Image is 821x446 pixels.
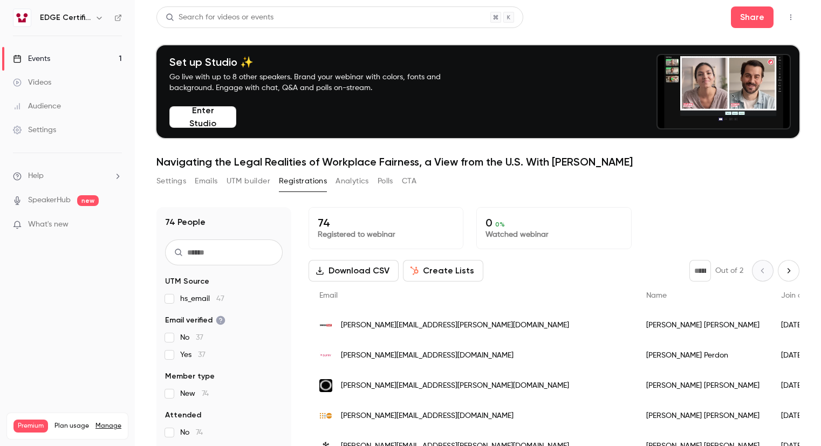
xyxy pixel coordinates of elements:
[165,216,206,229] h1: 74 People
[13,77,51,88] div: Videos
[169,72,466,93] p: Go live with up to 8 other speakers. Brand your webinar with colors, fonts and background. Engage...
[216,295,224,303] span: 47
[196,334,203,341] span: 37
[715,265,743,276] p: Out of 2
[635,370,770,401] div: [PERSON_NAME] [PERSON_NAME]
[77,195,99,206] span: new
[318,229,454,240] p: Registered to webinar
[485,229,622,240] p: Watched webinar
[319,319,332,332] img: swisstxt.ch
[169,106,236,128] button: Enter Studio
[13,53,50,64] div: Events
[180,332,203,343] span: No
[341,350,514,361] span: [PERSON_NAME][EMAIL_ADDRESS][DOMAIN_NAME]
[495,221,505,228] span: 0 %
[165,315,225,326] span: Email verified
[196,429,203,436] span: 74
[781,292,815,299] span: Join date
[165,276,209,287] span: UTM Source
[169,56,466,68] h4: Set up Studio ✨
[13,101,61,112] div: Audience
[166,12,273,23] div: Search for videos or events
[341,380,569,392] span: [PERSON_NAME][EMAIL_ADDRESS][PERSON_NAME][DOMAIN_NAME]
[165,371,215,382] span: Member type
[156,155,799,168] h1: Navigating the Legal Realities of Workplace Fairness, a View from the U.S. With [PERSON_NAME]
[319,292,338,299] span: Email
[13,9,31,26] img: EDGE Certification
[635,340,770,370] div: [PERSON_NAME] Perdon
[635,401,770,431] div: [PERSON_NAME] [PERSON_NAME]
[40,12,91,23] h6: EDGE Certification
[54,422,89,430] span: Plan usage
[95,422,121,430] a: Manage
[198,351,206,359] span: 37
[180,349,206,360] span: Yes
[319,349,332,362] img: dufry.com
[731,6,774,28] button: Share
[28,219,69,230] span: What's new
[402,173,416,190] button: CTA
[202,390,209,397] span: 74
[319,409,332,422] img: unfpa.org
[309,260,399,282] button: Download CSV
[318,216,454,229] p: 74
[165,410,201,421] span: Attended
[336,173,369,190] button: Analytics
[180,388,209,399] span: New
[28,195,71,206] a: SpeakerHub
[341,320,569,331] span: [PERSON_NAME][EMAIL_ADDRESS][PERSON_NAME][DOMAIN_NAME]
[646,292,667,299] span: Name
[403,260,483,282] button: Create Lists
[227,173,270,190] button: UTM builder
[195,173,217,190] button: Emails
[13,420,48,433] span: Premium
[13,125,56,135] div: Settings
[378,173,393,190] button: Polls
[485,216,622,229] p: 0
[778,260,799,282] button: Next page
[13,170,122,182] li: help-dropdown-opener
[279,173,327,190] button: Registrations
[28,170,44,182] span: Help
[319,379,332,392] img: loreal.com
[180,427,203,438] span: No
[156,173,186,190] button: Settings
[635,310,770,340] div: [PERSON_NAME] [PERSON_NAME]
[180,293,224,304] span: hs_email
[341,410,514,422] span: [PERSON_NAME][EMAIL_ADDRESS][DOMAIN_NAME]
